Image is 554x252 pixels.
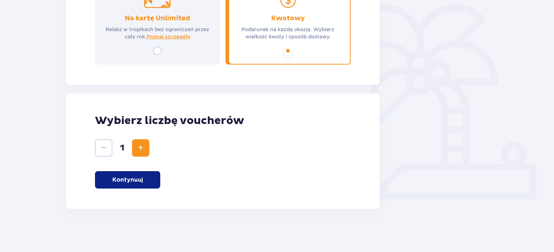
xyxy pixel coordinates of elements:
p: Wybierz liczbę voucherów [95,114,351,128]
p: Podarunek na każdą okazję. Wybierz wielkość kwoty i sposób dostawy. [232,26,344,40]
button: Increase [132,139,149,157]
p: Kontynuuj [112,176,143,184]
p: Na kartę Unlimited [125,14,190,23]
button: Decrease [95,139,112,157]
p: Kwotowy [271,14,305,23]
p: Relaks w tropikach bez ograniczeń przez cały rok. [102,26,213,40]
a: Poznaj szczegóły [146,33,190,40]
span: 1 [114,142,131,153]
button: Kontynuuj [95,171,160,189]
